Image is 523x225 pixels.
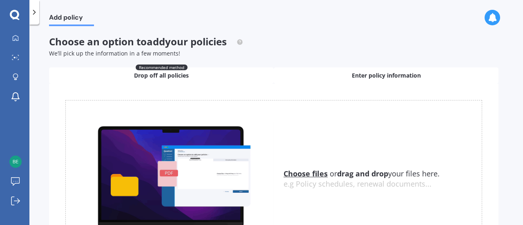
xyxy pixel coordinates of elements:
span: Enter policy information [352,71,421,80]
img: a1c3a92fc6d2b121f91069e543657eda [9,156,22,168]
div: e.g Policy schedules, renewal documents... [284,180,482,189]
u: Choose files [284,169,328,178]
span: Add policy [49,13,94,25]
span: Recommended method [136,65,188,70]
span: to add your policies [136,35,227,48]
span: We’ll pick up the information in a few moments! [49,49,180,57]
span: Drop off all policies [134,71,189,80]
b: drag and drop [337,169,388,178]
span: or your files here. [284,169,440,178]
span: Choose an option [49,35,243,48]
